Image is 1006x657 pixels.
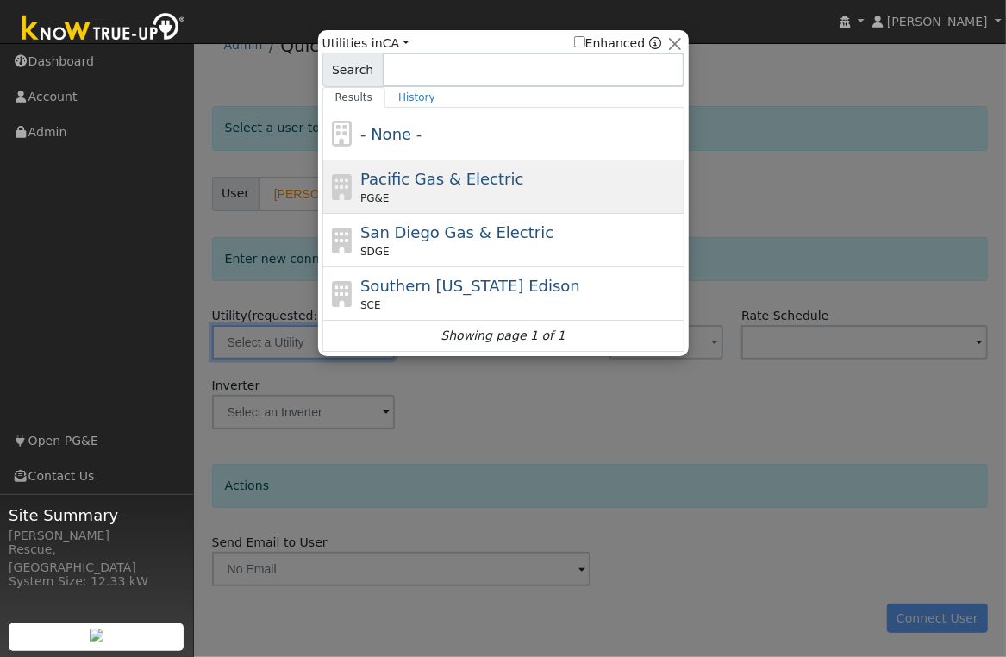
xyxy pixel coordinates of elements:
a: History [385,87,448,108]
span: PG&E [360,191,389,206]
a: Results [322,87,386,108]
div: Rescue, [GEOGRAPHIC_DATA] [9,541,184,577]
span: Pacific Gas & Electric [360,170,523,188]
label: Enhanced [574,34,646,53]
span: - None - [360,125,422,143]
span: Southern [US_STATE] Edison [360,277,580,295]
span: SCE [360,297,381,313]
img: Know True-Up [13,9,194,48]
span: [PERSON_NAME] [887,15,988,28]
a: Enhanced Providers [649,36,661,50]
i: Showing page 1 of 1 [441,327,565,345]
span: SDGE [360,244,390,260]
input: Enhanced [574,36,585,47]
span: San Diego Gas & Electric [360,223,553,241]
div: [PERSON_NAME] [9,527,184,545]
img: retrieve [90,629,103,642]
span: Site Summary [9,504,184,527]
a: CA [383,36,409,50]
span: Show enhanced providers [574,34,662,53]
div: System Size: 12.33 kW [9,573,184,591]
span: Search [322,53,384,87]
span: Utilities in [322,34,409,53]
